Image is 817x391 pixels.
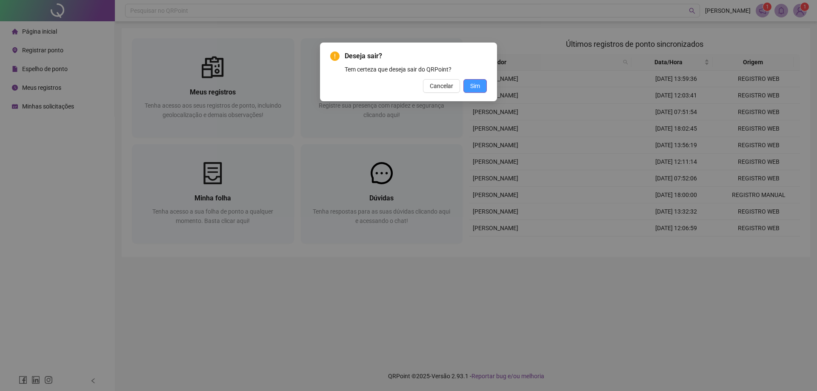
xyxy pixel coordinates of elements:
[430,81,453,91] span: Cancelar
[470,81,480,91] span: Sim
[423,79,460,93] button: Cancelar
[345,51,487,61] span: Deseja sair?
[330,51,340,61] span: exclamation-circle
[345,65,487,74] div: Tem certeza que deseja sair do QRPoint?
[463,79,487,93] button: Sim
